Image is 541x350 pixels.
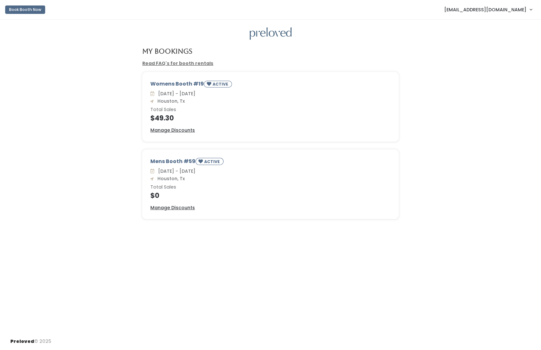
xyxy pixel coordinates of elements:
[444,6,526,13] span: [EMAIL_ADDRESS][DOMAIN_NAME]
[5,5,45,14] button: Book Booth Now
[155,90,195,97] span: [DATE] - [DATE]
[155,168,195,174] span: [DATE] - [DATE]
[155,98,185,104] span: Houston, Tx
[155,175,185,182] span: Houston, Tx
[150,127,195,134] a: Manage Discounts
[204,159,221,164] small: ACTIVE
[150,204,195,211] a: Manage Discounts
[150,80,391,90] div: Womens Booth #19
[150,158,391,168] div: Mens Booth #59
[150,114,391,122] h4: $49.30
[5,3,45,17] a: Book Booth Now
[213,81,229,87] small: ACTIVE
[10,333,51,345] div: © 2025
[150,107,391,112] h6: Total Sales
[150,127,195,133] u: Manage Discounts
[150,185,391,190] h6: Total Sales
[10,338,34,345] span: Preloved
[250,27,292,40] img: preloved logo
[150,192,391,199] h4: $0
[142,60,213,67] a: Read FAQ's for booth rentals
[142,47,192,55] h4: My Bookings
[438,3,538,16] a: [EMAIL_ADDRESS][DOMAIN_NAME]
